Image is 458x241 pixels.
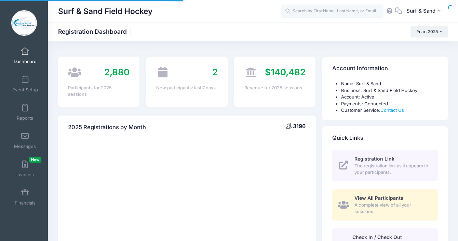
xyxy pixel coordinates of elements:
span: Invoices [16,172,34,178]
li: Name: Surf & Sand [341,80,438,87]
div: New participants: last 7 days [156,85,218,91]
h1: Registration Dashboard [58,28,133,35]
span: Messages [14,144,36,149]
a: Reports [9,100,41,124]
input: Search by First Name, Last Name, or Email... [281,4,383,18]
li: Business: Surf & Sand Field Hockey [341,87,438,94]
a: Messages [9,129,41,152]
li: Customer Service: [341,107,438,114]
h4: Quick Links [332,128,363,148]
div: Revenue for 2025 sessions [244,85,306,91]
span: New [29,157,41,163]
span: Event Setup [12,87,38,93]
a: Dashboard [9,44,41,67]
span: View All Participants [354,195,403,201]
span: 2 [212,67,218,77]
div: Participants for 2025 sessions [68,85,130,98]
a: Financials [9,185,41,209]
span: Dashboard [14,59,37,64]
a: Event Setup [9,72,41,96]
a: Registration Link The registration link as it appears to your participants. [332,150,438,181]
h4: 2025 Registrations by Month [68,118,146,137]
a: InvoicesNew [9,157,41,181]
h1: Surf & Sand Field Hockey [58,3,152,19]
span: Check In / Check Out [352,234,402,240]
a: View All Participants A complete view of all your sessions. [332,189,438,221]
h4: Account Information [332,59,388,78]
span: Financials [15,200,36,206]
span: Year: 2025 [417,29,438,34]
span: The registration link as it appears to your participants. [354,163,430,176]
li: Payments: Connected [341,101,438,107]
span: 3196 [293,123,306,130]
span: 2,880 [104,67,130,77]
span: Surf & Sand [406,7,435,15]
button: Surf & Sand [402,3,448,19]
a: Contact Us [380,107,404,113]
span: A complete view of all your sessions. [354,202,430,215]
button: Year: 2025 [410,26,448,37]
li: Account: Active [341,94,438,101]
span: Registration Link [354,156,394,162]
span: Reports [17,115,33,121]
img: Surf & Sand Field Hockey [11,10,37,36]
span: $140,482 [265,67,306,77]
